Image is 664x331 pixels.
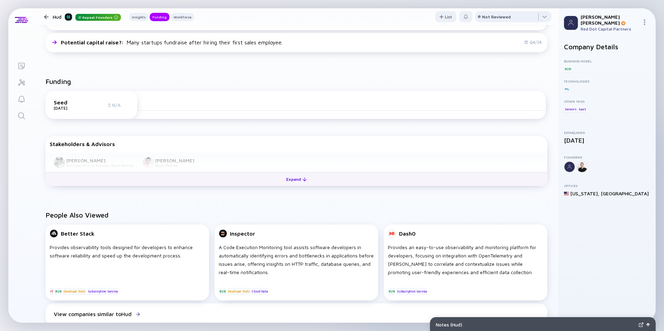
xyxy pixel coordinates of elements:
div: Established [564,130,650,135]
button: Workforce [171,13,194,21]
a: Lists [8,57,34,74]
button: Insights [129,13,148,21]
a: InspectorA Code Execution Monitoring tool assists software developers in automatically identifyin... [215,224,378,303]
div: Founders [564,155,650,159]
a: Better StackProvides observability tools designed for developers to enhance software reliability ... [45,224,209,303]
button: Funding [150,13,169,21]
div: Subscription Service [87,288,118,295]
div: Business Model [564,59,650,63]
div: Many startups fundraise after hiring their first sales employee. [61,39,283,45]
div: $ N/A [108,102,129,108]
div: Provides an easy-to-use observability and monitoring platform for developers, focusing on integra... [388,243,543,277]
div: Sensors [564,105,577,112]
div: Not Reviewed [482,14,511,19]
button: Expand [45,172,547,186]
div: Q4/24 [524,40,542,45]
h2: Company Details [564,43,650,51]
div: Developer Tools [63,288,86,295]
div: B2B [219,288,226,295]
div: IT [50,288,54,295]
div: A Code Execution Monitoring tool assists software developers in automatically identifying errors ... [219,243,374,277]
div: Seed [54,99,89,105]
div: [PERSON_NAME] [PERSON_NAME] [581,14,639,26]
a: Search [8,107,34,124]
div: Repeat Founders [75,14,121,21]
div: Subscription Service [396,288,428,295]
div: Hud [53,12,121,21]
div: Inspector [230,230,255,237]
div: View companies similar to Hud [54,311,132,317]
img: United States Flag [564,191,569,196]
h2: People Also Viewed [45,211,547,219]
div: Other Tags [564,99,650,103]
span: Potential capital raise? : [61,39,125,45]
div: Cloud Data [251,288,268,295]
div: Funding [150,14,169,20]
div: B2B [55,288,62,295]
div: Expand [282,174,311,185]
div: Insights [129,14,148,20]
div: Dash0 [399,230,416,237]
div: [DATE] [564,137,650,144]
div: ML [564,85,570,92]
div: Red Dot Capital Partners [581,26,639,32]
div: Offices [564,184,650,188]
div: Technologies [564,79,650,83]
h2: Funding [45,77,71,85]
div: Workforce [171,14,194,20]
div: [DATE] [54,105,89,111]
a: Dash0Provides an easy-to-use observability and monitoring platform for developers, focusing on in... [384,224,547,303]
div: SaaS [578,105,587,112]
img: Profile Picture [564,16,578,30]
button: List [435,11,456,22]
a: Investor Map [8,74,34,90]
a: Reminders [8,90,34,107]
div: Provides observability tools designed for developers to enhance software reliability and speed up... [50,243,205,277]
div: Notes ( Hud ) [436,322,636,328]
div: Stakeholders & Advisors [50,141,543,147]
div: B2B [388,288,395,295]
div: B2B [564,65,571,72]
div: [GEOGRAPHIC_DATA] [601,190,649,196]
img: Open Notes [646,323,650,326]
img: Menu [642,19,647,25]
div: Developer Tools [227,288,250,295]
div: [US_STATE] , [570,190,599,196]
div: Better Stack [61,230,94,237]
img: Expand Notes [639,322,644,327]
